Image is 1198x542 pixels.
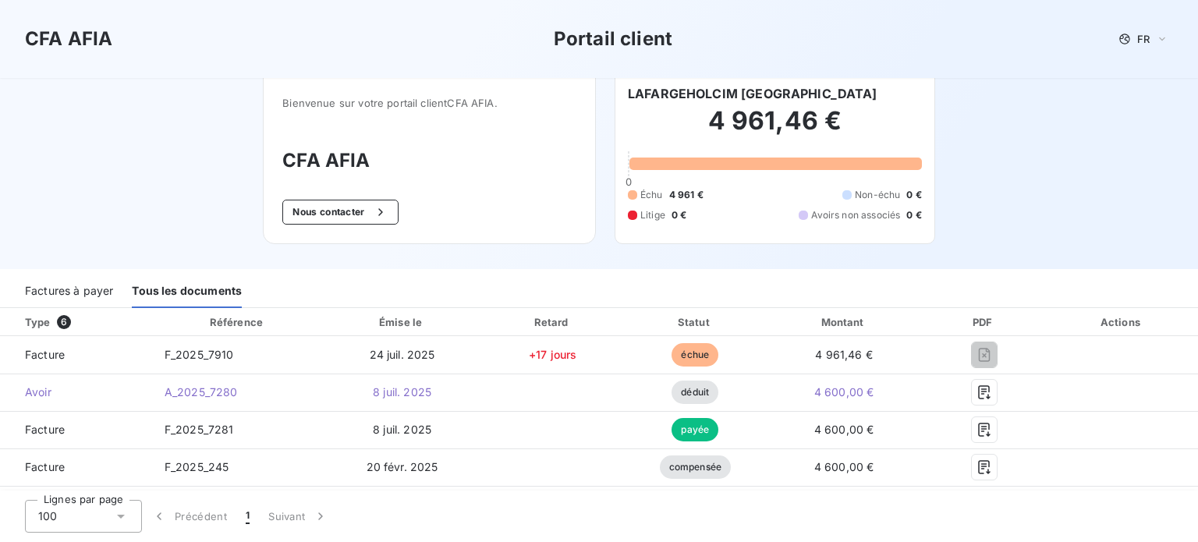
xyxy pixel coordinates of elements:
[25,25,112,53] h3: CFA AFIA
[25,275,113,308] div: Factures à payer
[165,460,229,473] span: F_2025_245
[628,314,763,330] div: Statut
[373,423,431,436] span: 8 juil. 2025
[282,97,576,109] span: Bienvenue sur votre portail client CFA AFIA .
[640,188,663,202] span: Échu
[12,384,140,400] span: Avoir
[672,208,686,222] span: 0 €
[769,314,920,330] div: Montant
[246,508,250,524] span: 1
[669,188,704,202] span: 4 961 €
[132,275,242,308] div: Tous les documents
[367,460,438,473] span: 20 févr. 2025
[16,314,149,330] div: Type
[57,315,71,329] span: 6
[165,348,234,361] span: F_2025_7910
[906,188,921,202] span: 0 €
[926,314,1043,330] div: PDF
[529,348,576,361] span: +17 jours
[672,418,718,441] span: payée
[484,314,622,330] div: Retard
[628,84,877,103] h6: LAFARGEHOLCIM [GEOGRAPHIC_DATA]
[1137,33,1150,45] span: FR
[628,105,922,152] h2: 4 961,46 €
[165,423,234,436] span: F_2025_7281
[142,500,236,533] button: Précédent
[814,423,874,436] span: 4 600,00 €
[259,500,338,533] button: Suivant
[814,385,874,399] span: 4 600,00 €
[12,347,140,363] span: Facture
[811,208,900,222] span: Avoirs non associés
[554,25,672,53] h3: Portail client
[626,175,632,188] span: 0
[672,381,718,404] span: déduit
[370,348,435,361] span: 24 juil. 2025
[165,385,238,399] span: A_2025_7280
[672,343,718,367] span: échue
[236,500,259,533] button: 1
[640,208,665,222] span: Litige
[282,147,576,175] h3: CFA AFIA
[1049,314,1195,330] div: Actions
[660,455,731,479] span: compensée
[282,200,398,225] button: Nous contacter
[327,314,477,330] div: Émise le
[38,508,57,524] span: 100
[12,459,140,475] span: Facture
[855,188,900,202] span: Non-échu
[815,348,873,361] span: 4 961,46 €
[373,385,431,399] span: 8 juil. 2025
[12,422,140,437] span: Facture
[906,208,921,222] span: 0 €
[814,460,874,473] span: 4 600,00 €
[210,316,263,328] div: Référence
